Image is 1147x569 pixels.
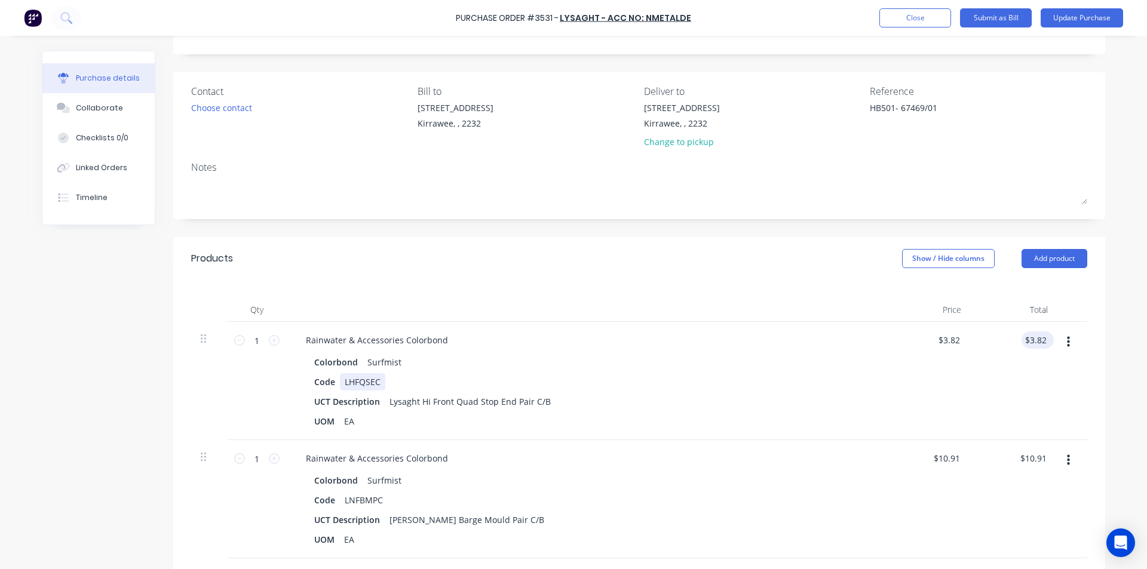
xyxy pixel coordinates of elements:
div: UOM [309,531,339,548]
div: Surfmist [367,472,401,489]
div: Timeline [76,192,108,203]
div: Total [971,298,1057,322]
div: LNFBMPC [340,491,388,509]
div: UOM [309,413,339,430]
div: UCT Description [309,511,385,528]
div: [PERSON_NAME] Barge Mould Pair C/B [385,511,549,528]
div: Change to pickup [644,136,720,148]
div: Lysaght Hi Front Quad Stop End Pair C/B [385,393,556,410]
div: EA [339,413,359,430]
img: Factory [24,9,42,27]
div: LHFQSEC [340,373,385,390]
div: Colorbond [314,353,363,371]
div: [STREET_ADDRESS] [418,102,493,114]
div: Surfmist [367,353,401,371]
div: Code [309,491,340,509]
button: Purchase details [42,63,155,93]
button: Linked Orders [42,153,155,183]
div: Rainwater & Accessories Colorbond [296,450,458,467]
button: Update Purchase [1041,8,1123,27]
div: Checklists 0/0 [76,133,128,143]
div: UCT Description [309,393,385,410]
button: Timeline [42,183,155,213]
button: Show / Hide columns [902,249,995,268]
button: Add product [1022,249,1087,268]
a: Lysaght - Acc No: NMETALDE [560,12,691,24]
div: Price [884,298,971,322]
div: Rainwater & Accessories Colorbond [296,331,458,349]
div: Notes [191,160,1087,174]
div: EA [339,531,359,548]
div: Linked Orders [76,162,127,173]
button: Collaborate [42,93,155,123]
div: Bill to [418,84,635,99]
div: Purchase details [76,73,140,84]
div: Reference [870,84,1087,99]
textarea: HB501- 67469/01 [870,102,1019,128]
div: Open Intercom Messenger [1106,528,1135,557]
div: Collaborate [76,103,123,113]
div: Purchase Order #3531 - [456,12,559,24]
div: Qty [227,298,287,322]
button: Submit as Bill [960,8,1032,27]
button: Close [879,8,951,27]
div: Kirrawee, , 2232 [644,117,720,130]
div: Choose contact [191,102,252,114]
div: Deliver to [644,84,861,99]
div: Contact [191,84,409,99]
div: Kirrawee, , 2232 [418,117,493,130]
div: [STREET_ADDRESS] [644,102,720,114]
div: Colorbond [314,472,363,489]
button: Checklists 0/0 [42,123,155,153]
div: Code [309,373,340,390]
div: Products [191,251,233,266]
